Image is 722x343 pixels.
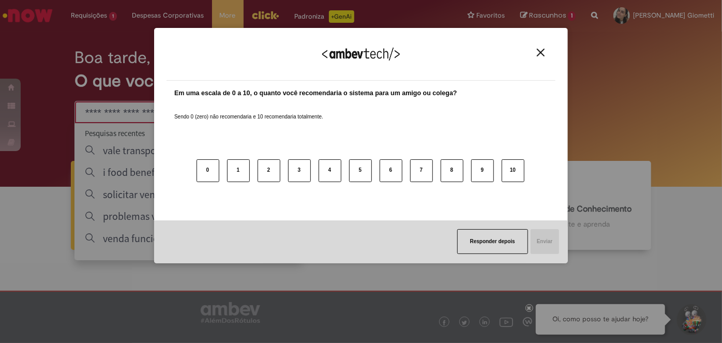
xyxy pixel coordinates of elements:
[534,48,548,57] button: Close
[457,229,528,254] button: Responder depois
[197,159,219,182] button: 0
[319,159,341,182] button: 4
[471,159,494,182] button: 9
[227,159,250,182] button: 1
[380,159,402,182] button: 6
[174,88,457,98] label: Em uma escala de 0 a 10, o quanto você recomendaria o sistema para um amigo ou colega?
[174,101,323,121] label: Sendo 0 (zero) não recomendaria e 10 recomendaria totalmente.
[288,159,311,182] button: 3
[441,159,463,182] button: 8
[537,49,545,56] img: Close
[322,48,400,61] img: Logo Ambevtech
[349,159,372,182] button: 5
[502,159,524,182] button: 10
[258,159,280,182] button: 2
[410,159,433,182] button: 7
